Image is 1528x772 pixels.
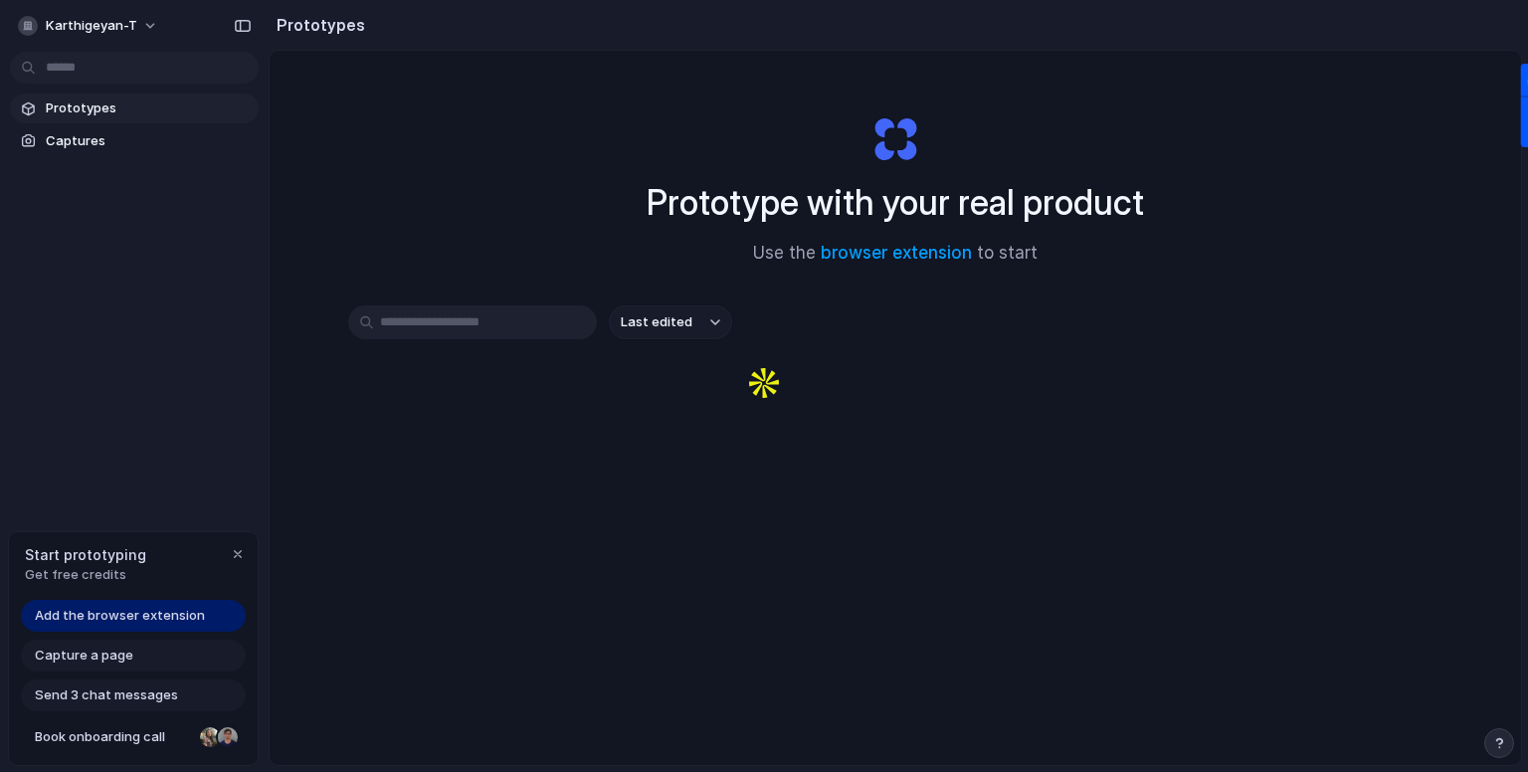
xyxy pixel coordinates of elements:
[753,241,1038,267] span: Use the to start
[21,721,246,753] a: Book onboarding call
[35,606,205,626] span: Add the browser extension
[46,16,137,36] span: karthigeyan-t
[269,13,365,37] h2: Prototypes
[46,131,251,151] span: Captures
[10,126,259,156] a: Captures
[35,727,192,747] span: Book onboarding call
[35,685,178,705] span: Send 3 chat messages
[647,176,1144,229] h1: Prototype with your real product
[10,10,168,42] button: karthigeyan-t
[25,565,146,585] span: Get free credits
[198,725,222,749] div: Nicole Kubica
[35,646,133,666] span: Capture a page
[10,94,259,123] a: Prototypes
[821,243,972,263] a: browser extension
[621,312,692,332] span: Last edited
[46,98,251,118] span: Prototypes
[25,544,146,565] span: Start prototyping
[609,305,732,339] button: Last edited
[216,725,240,749] div: Christian Iacullo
